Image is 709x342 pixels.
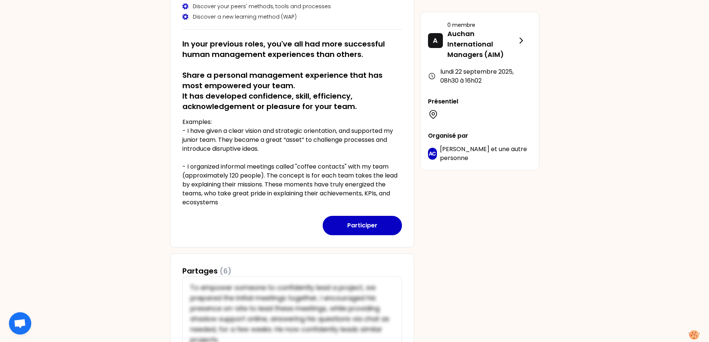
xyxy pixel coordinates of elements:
[182,13,402,20] div: Discover a new learning method (WAP)
[447,29,517,60] p: Auchan International Managers (AIM)
[440,145,489,153] span: [PERSON_NAME]
[323,216,402,235] button: Participer
[9,312,31,335] div: Ouvrir le chat
[440,145,531,163] p: et
[182,266,231,276] h3: Partages
[182,3,402,10] div: Discover your peers' methods, tools and processes
[428,97,531,106] p: Présentiel
[182,118,402,207] p: Examples: - I have given a clear vision and strategic orientation, and supported my junior team. ...
[182,39,402,112] h2: In your previous roles, you've all had more successful human management experiences than others. ...
[428,131,531,140] p: Organisé par
[220,266,231,276] span: (6)
[447,21,517,29] p: 0 membre
[433,35,438,46] p: A
[428,67,531,85] div: lundi 22 septembre 2025 , 08h30 à 16h02
[440,145,527,162] span: une autre personne
[429,150,436,157] p: AC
